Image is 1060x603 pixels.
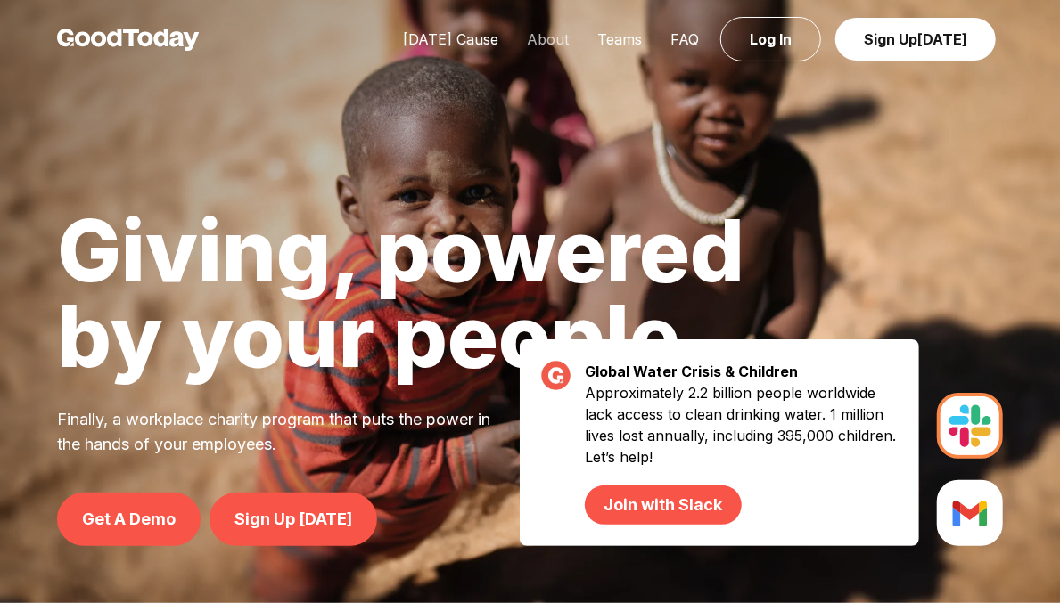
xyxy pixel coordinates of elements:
a: Teams [583,30,656,48]
img: GoodToday [57,29,200,51]
a: Sign Up [DATE] [210,493,377,546]
a: Log In [720,17,821,61]
a: Get A Demo [57,493,201,546]
h1: Giving, powered by your people. [57,208,744,379]
img: Slack [937,480,1003,546]
a: About [513,30,583,48]
a: Sign Up[DATE] [835,18,996,61]
p: Approximately 2.2 billion people worldwide lack access to clean drinking water. 1 million lives l... [585,382,898,525]
span: [DATE] [917,30,967,48]
a: Join with Slack [585,485,741,525]
p: Finally, a workplace charity program that puts the power in the hands of your employees. [57,407,514,457]
strong: Global Water Crisis & Children [585,363,798,380]
img: Slack [937,393,1003,459]
a: FAQ [656,30,713,48]
a: [DATE] Cause [389,30,513,48]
